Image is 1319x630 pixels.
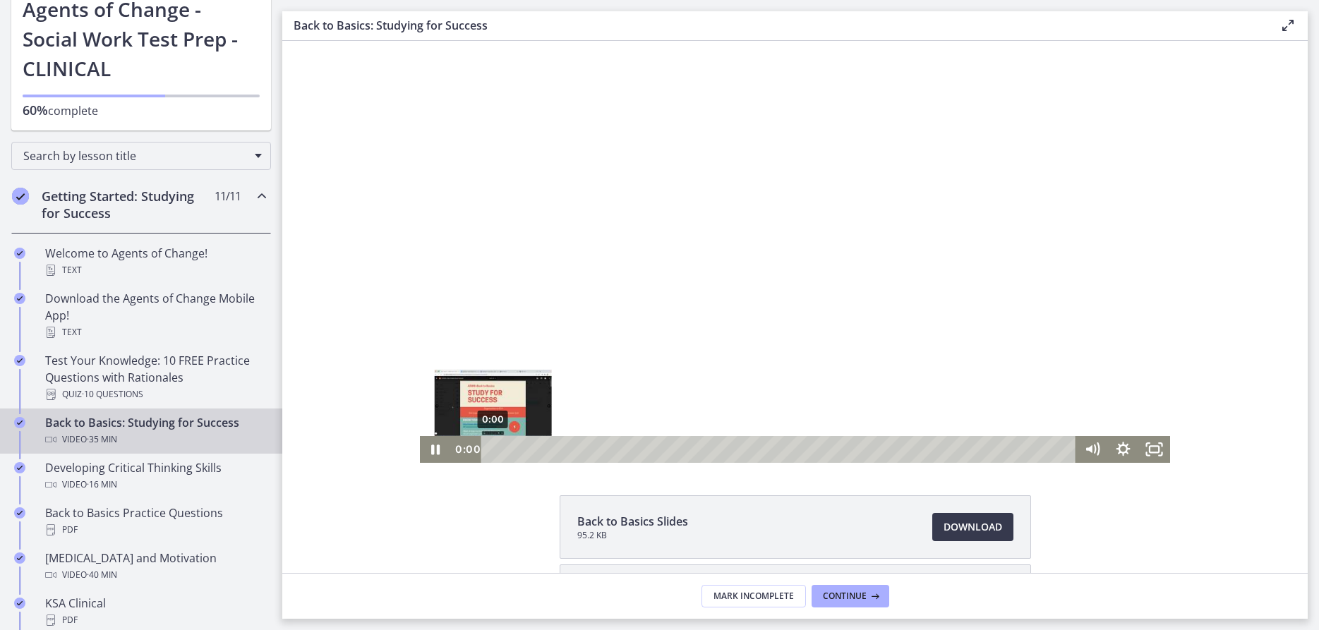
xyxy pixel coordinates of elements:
[45,476,265,493] div: Video
[14,417,25,428] i: Completed
[23,102,48,119] span: 60%
[42,188,214,222] h2: Getting Started: Studying for Success
[282,41,1308,463] iframe: Video Lesson
[45,612,265,629] div: PDF
[87,431,117,448] span: · 35 min
[14,462,25,473] i: Completed
[577,530,688,541] span: 95.2 KB
[14,355,25,366] i: Completed
[857,395,888,422] button: Fullscreen
[23,102,260,119] p: complete
[823,590,867,602] span: Continue
[944,519,1002,535] span: Download
[45,595,265,629] div: KSA Clinical
[14,598,25,609] i: Completed
[45,324,265,341] div: Text
[14,293,25,304] i: Completed
[87,476,117,493] span: · 16 min
[82,386,143,403] span: · 10 Questions
[11,142,271,170] div: Search by lesson title
[45,386,265,403] div: Quiz
[45,504,265,538] div: Back to Basics Practice Questions
[14,248,25,259] i: Completed
[794,395,825,422] button: Mute
[87,567,117,583] span: · 40 min
[713,590,794,602] span: Mark Incomplete
[45,521,265,538] div: PDF
[45,262,265,279] div: Text
[12,188,29,205] i: Completed
[45,414,265,448] div: Back to Basics: Studying for Success
[45,290,265,341] div: Download the Agents of Change Mobile App!
[825,395,856,422] button: Show settings menu
[812,585,889,607] button: Continue
[45,352,265,403] div: Test Your Knowledge: 10 FREE Practice Questions with Rationales
[45,567,265,583] div: Video
[45,431,265,448] div: Video
[14,507,25,519] i: Completed
[215,188,241,205] span: 11 / 11
[45,459,265,493] div: Developing Critical Thinking Skills
[294,17,1257,34] h3: Back to Basics: Studying for Success
[45,245,265,279] div: Welcome to Agents of Change!
[14,552,25,564] i: Completed
[701,585,806,607] button: Mark Incomplete
[932,513,1013,541] a: Download
[23,148,248,164] span: Search by lesson title
[45,550,265,583] div: [MEDICAL_DATA] and Motivation
[577,513,688,530] span: Back to Basics Slides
